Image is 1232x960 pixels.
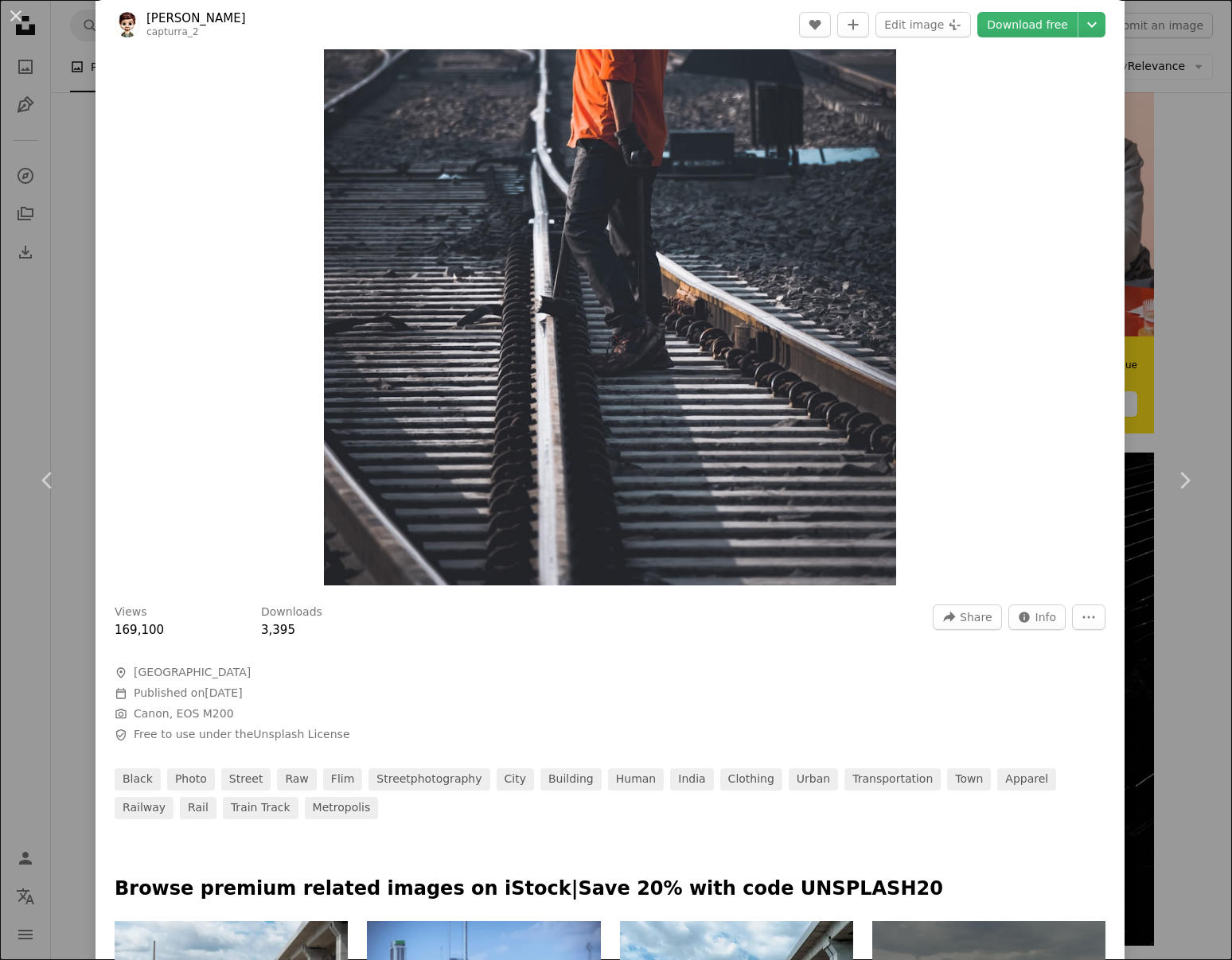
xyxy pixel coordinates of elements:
img: Go to Arghyadeep Haldar's profile [115,12,140,37]
span: Published on [134,686,243,699]
a: city [497,768,534,791]
span: 3,395 [261,623,295,637]
button: More Actions [1072,604,1105,630]
a: human [608,768,665,791]
a: street [221,768,271,791]
button: Stats about this image [1008,604,1066,630]
a: Next [1136,404,1232,557]
a: clothing [720,768,782,791]
p: Browse premium related images on iStock | Save 20% with code UNSPLASH20 [115,876,1105,902]
h3: Views [115,604,147,620]
button: Share this image [933,604,1001,630]
a: rail [180,797,216,819]
a: town [947,768,991,791]
a: metropolis [305,797,379,819]
a: black [115,768,161,791]
a: building [540,768,602,791]
button: Like [799,12,831,37]
span: Share [960,605,992,629]
button: Add to Collection [837,12,869,37]
a: streetphotography [368,768,489,791]
a: urban [789,768,838,791]
a: flim [323,768,362,791]
a: capturra_2 [146,26,199,37]
span: Free to use under the [134,727,350,743]
a: railway [115,797,173,819]
a: apparel [997,768,1056,791]
a: transportation [844,768,941,791]
a: photo [167,768,215,791]
a: raw [277,768,316,791]
button: Choose download size [1078,12,1105,37]
time: January 22, 2021 at 3:39:52 AM MST [205,686,242,699]
span: 169,100 [115,623,164,637]
h3: Downloads [261,604,322,620]
a: Unsplash License [253,728,349,740]
span: Info [1035,605,1057,629]
a: train track [223,797,298,819]
a: [PERSON_NAME] [146,10,246,26]
button: Edit image [875,12,971,37]
a: india [670,768,713,791]
a: Download free [977,12,1078,37]
span: [GEOGRAPHIC_DATA] [134,665,251,681]
button: Canon, EOS M200 [134,706,234,722]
